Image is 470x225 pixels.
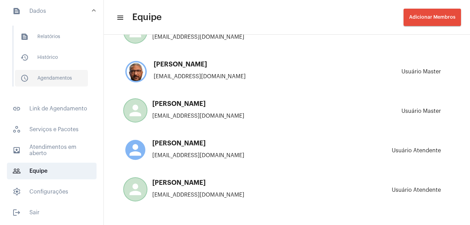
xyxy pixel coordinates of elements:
img: a51b4fe3-3845-b925-1bc9-ddb38e5af5ca.jpg [125,61,147,82]
mat-icon: sidenav icon [12,208,21,217]
p: [EMAIL_ADDRESS][DOMAIN_NAME] [125,113,368,119]
p: [EMAIL_ADDRESS][DOMAIN_NAME] [125,152,368,159]
mat-icon: person [125,179,145,199]
mat-icon: sidenav icon [20,53,29,62]
mat-icon: sidenav icon [116,13,123,22]
span: sidenav icon [12,188,21,196]
p: [EMAIL_ADDRESS][DOMAIN_NAME] [125,192,368,198]
p: Usuário Master [401,69,441,85]
p: [EMAIL_ADDRESS][DOMAIN_NAME] [125,73,368,80]
span: sidenav icon [12,125,21,134]
mat-icon: sidenav icon [12,167,21,175]
span: Configurações [7,183,97,200]
span: Adicionar Membros [409,15,455,20]
span: Serviços e Pacotes [7,121,97,138]
span: Agendamentos [15,70,88,87]
mat-panel-title: Dados [12,7,92,15]
h3: [PERSON_NAME] [125,179,368,186]
h3: [PERSON_NAME] [125,140,368,147]
span: Atendimentos em aberto [7,142,97,159]
p: Usuário Atendente [392,147,441,164]
mat-icon: sidenav icon [20,33,29,41]
mat-icon: sidenav icon [20,74,29,82]
p: [EMAIL_ADDRESS][DOMAIN_NAME] [125,34,368,40]
h3: [PERSON_NAME] [125,100,368,107]
mat-icon: sidenav icon [12,105,21,113]
p: Usuário Master [401,108,441,125]
span: Sair [7,204,97,221]
span: Equipe [132,12,162,23]
span: Link de Agendamento [7,100,97,117]
h3: [PERSON_NAME] [125,61,368,68]
p: Usuário Administrador [382,29,441,46]
span: Relatórios [15,28,88,45]
mat-icon: person [125,100,145,120]
p: Usuário Atendente [392,187,441,204]
mat-icon: sidenav icon [12,146,21,154]
mat-icon: sidenav icon [12,7,21,15]
span: Histórico [15,49,88,66]
span: Equipe [7,163,97,179]
mat-icon: person [125,140,145,160]
button: Adicionar Membros [404,9,461,26]
div: sidenav iconDados [4,22,103,96]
